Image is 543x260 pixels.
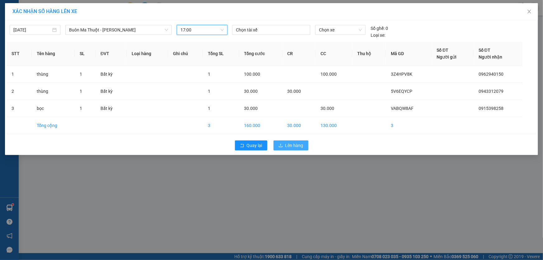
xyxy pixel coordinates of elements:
span: Lên hàng [285,142,303,149]
span: rollback [240,143,244,148]
td: 3 [386,117,432,134]
th: Tên hàng [32,42,74,66]
span: Số ĐT [479,48,490,53]
span: Người gửi [437,54,456,59]
td: 3 [7,100,32,117]
th: Mã GD [386,42,432,66]
th: CC [316,42,352,66]
input: 11/10/2025 [13,26,51,33]
button: rollbackQuay lại [235,140,267,150]
span: 1 [80,106,82,111]
td: 160.000 [239,117,283,134]
td: Bất kỳ [96,100,127,117]
th: Tổng SL [203,42,239,66]
span: 0943312079 [479,89,503,94]
span: 0962940150 [479,72,503,77]
span: 1 [208,89,210,94]
span: Loại xe: [371,32,385,39]
span: 5V6EQYCP [391,89,412,94]
td: 130.000 [316,117,352,134]
span: close [527,9,532,14]
span: 17:00 [180,25,224,35]
th: ĐVT [96,42,127,66]
th: Loại hàng [127,42,168,66]
span: down [165,28,168,32]
td: Tổng cộng [32,117,74,134]
td: Bất kỳ [96,66,127,83]
span: Số ghế: [371,25,385,32]
span: 3Z4HPV8K [391,72,412,77]
td: 30.000 [283,117,316,134]
span: VABQW8AF [391,106,414,111]
span: Người nhận [479,54,502,59]
th: SL [75,42,96,66]
span: 30.000 [244,106,258,111]
th: STT [7,42,32,66]
th: Tổng cước [239,42,283,66]
span: Buôn Ma Thuột - Đak Mil [69,25,168,35]
span: 100.000 [321,72,337,77]
span: 30.000 [244,89,258,94]
span: 1 [80,72,82,77]
td: bọc [32,100,74,117]
th: CR [283,42,316,66]
td: thùng [32,66,74,83]
span: 0915398258 [479,106,503,111]
td: 1 [7,66,32,83]
td: thùng [32,83,74,100]
span: upload [279,143,283,148]
th: Thu hộ [352,42,386,66]
th: Ghi chú [168,42,203,66]
td: 2 [7,83,32,100]
span: 1 [208,106,210,111]
span: XÁC NHẬN SỐ HÀNG LÊN XE [12,8,77,14]
span: 30.000 [288,89,301,94]
span: 1 [80,89,82,94]
span: Quay lại [247,142,262,149]
td: Bất kỳ [96,83,127,100]
span: Chọn xe [319,25,362,35]
span: 100.000 [244,72,260,77]
div: 0 [371,25,388,32]
span: 1 [208,72,210,77]
span: Số ĐT [437,48,448,53]
td: 3 [203,117,239,134]
button: uploadLên hàng [274,140,308,150]
button: Close [521,3,538,21]
span: 30.000 [321,106,334,111]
